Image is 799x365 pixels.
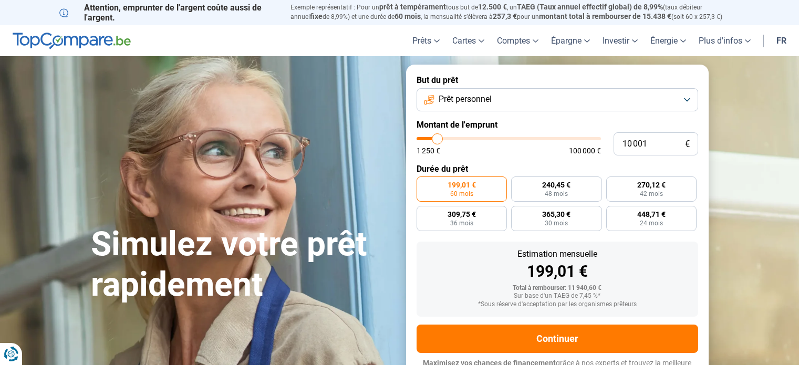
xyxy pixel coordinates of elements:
[417,75,698,85] label: But du prêt
[640,220,663,226] span: 24 mois
[406,25,446,56] a: Prêts
[417,325,698,353] button: Continuer
[545,25,596,56] a: Épargne
[425,250,690,258] div: Estimation mensuelle
[478,3,507,11] span: 12.500 €
[91,224,393,305] h1: Simulez votre prêt rapidement
[425,293,690,300] div: Sur base d'un TAEG de 7,45 %*
[417,164,698,174] label: Durée du prêt
[439,93,492,105] span: Prêt personnel
[425,301,690,308] div: *Sous réserve d'acceptation par les organismes prêteurs
[310,12,323,20] span: fixe
[539,12,671,20] span: montant total à rembourser de 15.438 €
[569,147,601,154] span: 100 000 €
[13,33,131,49] img: TopCompare
[448,211,476,218] span: 309,75 €
[596,25,644,56] a: Investir
[692,25,757,56] a: Plus d'infos
[640,191,663,197] span: 42 mois
[517,3,663,11] span: TAEG (Taux annuel effectif global) de 8,99%
[542,181,570,189] span: 240,45 €
[425,264,690,279] div: 199,01 €
[59,3,278,23] p: Attention, emprunter de l'argent coûte aussi de l'argent.
[644,25,692,56] a: Énergie
[770,25,793,56] a: fr
[417,147,440,154] span: 1 250 €
[450,220,473,226] span: 36 mois
[637,181,666,189] span: 270,12 €
[290,3,740,22] p: Exemple représentatif : Pour un tous but de , un (taux débiteur annuel de 8,99%) et une durée de ...
[637,211,666,218] span: 448,71 €
[542,211,570,218] span: 365,30 €
[491,25,545,56] a: Comptes
[417,88,698,111] button: Prêt personnel
[425,285,690,292] div: Total à rembourser: 11 940,60 €
[493,12,517,20] span: 257,3 €
[395,12,421,20] span: 60 mois
[379,3,446,11] span: prêt à tempérament
[448,181,476,189] span: 199,01 €
[545,191,568,197] span: 48 mois
[545,220,568,226] span: 30 mois
[417,120,698,130] label: Montant de l'emprunt
[685,140,690,149] span: €
[450,191,473,197] span: 60 mois
[446,25,491,56] a: Cartes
